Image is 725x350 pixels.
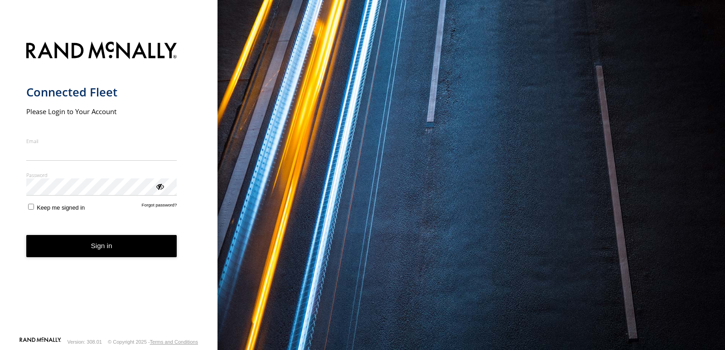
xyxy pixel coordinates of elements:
div: © Copyright 2025 - [108,339,198,345]
a: Terms and Conditions [150,339,198,345]
button: Sign in [26,235,177,257]
div: ViewPassword [155,182,164,191]
img: Rand McNally [26,40,177,63]
form: main [26,36,192,336]
label: Email [26,138,177,144]
div: Version: 308.01 [68,339,102,345]
h1: Connected Fleet [26,85,177,100]
a: Visit our Website [19,337,61,346]
a: Forgot password? [142,202,177,211]
input: Keep me signed in [28,204,34,210]
h2: Please Login to Your Account [26,107,177,116]
label: Password [26,172,177,178]
span: Keep me signed in [37,204,85,211]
